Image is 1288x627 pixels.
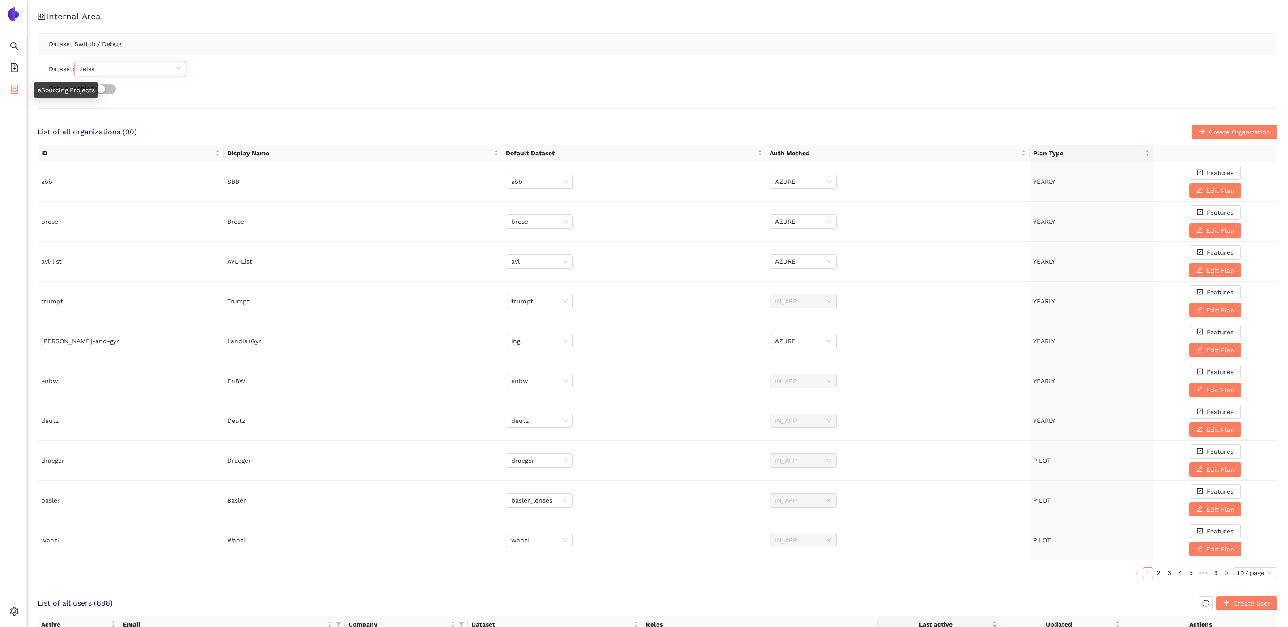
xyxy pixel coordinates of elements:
a: 3 [1165,568,1174,578]
span: IN_APP [775,414,831,427]
td: enbw [38,361,224,401]
button: editEdit Plan [1189,303,1241,317]
span: Features [1207,327,1233,337]
span: edit [1196,227,1203,234]
button: editEdit Plan [1189,502,1241,516]
span: check-square [1197,289,1203,296]
li: 5 [1186,567,1196,578]
span: check-square [1197,209,1203,216]
button: plusCreate User [1216,596,1277,610]
td: trumpf [38,282,224,321]
span: Features [1207,526,1233,536]
th: this column's title is Display Name,this column is sortable [224,145,503,162]
button: left [1132,567,1143,578]
button: check-squareFeatures [1190,524,1241,538]
span: 10 / page [1237,568,1274,578]
span: deutz [511,414,568,427]
span: check-square [1197,169,1203,176]
span: check-square [1197,528,1203,535]
span: edit [1196,346,1203,354]
span: check-square [1197,488,1203,495]
td: YEARLY [1030,202,1153,242]
td: YEARLY [1030,282,1153,321]
span: Edit Plan [1206,544,1234,554]
div: Page Size [1233,567,1277,578]
button: check-squareFeatures [1190,444,1241,459]
td: PILOT [1030,520,1153,560]
span: zeiss [80,62,181,76]
span: Features [1207,447,1233,456]
td: Deutz [224,401,503,441]
span: Features [1207,208,1233,218]
th: this column's title is ID,this column is sortable [38,145,224,162]
span: setting [10,604,19,622]
span: List of all users ( 686 ) [38,598,113,608]
span: trumpf [511,294,568,308]
span: edit [1196,546,1203,553]
td: SBB [224,162,503,202]
td: Brose [224,202,503,242]
button: check-squareFeatures [1190,285,1241,299]
span: plus [1199,128,1205,136]
td: wanzl [38,520,224,560]
span: Edit Plan [1206,465,1234,474]
span: Edit Plan [1206,345,1234,355]
span: enbw [511,374,568,388]
span: sbb [511,175,568,188]
button: check-squareFeatures [1190,205,1241,220]
li: 9 [1211,567,1221,578]
span: Features [1207,168,1233,178]
span: Auth Method [770,148,1019,158]
span: lng [511,334,568,348]
span: edit [1196,426,1203,433]
td: YEARLY [1030,401,1153,441]
a: 5 [1186,568,1196,578]
span: Edit Plan [1206,305,1234,315]
button: plusCreate Organization [1192,125,1277,139]
span: brose [511,215,568,228]
span: Default Dataset [506,148,755,158]
button: editEdit Plan [1189,462,1241,477]
td: PILOT [1030,441,1153,481]
span: IN_APP [775,454,831,467]
a: 4 [1175,568,1185,578]
li: 3 [1164,567,1175,578]
td: YEARLY [1030,162,1153,202]
button: editEdit Plan [1189,383,1241,397]
td: deutz [38,401,224,441]
td: draeger [38,441,224,481]
span: filter [459,622,464,627]
span: Features [1207,486,1233,496]
td: PILOT [1030,481,1153,520]
td: EnBW [224,361,503,401]
span: Features [1207,367,1233,377]
span: AZURE [775,215,831,228]
td: YEARLY [1030,321,1153,361]
span: check-square [1197,368,1203,375]
td: Wanzl [224,520,503,560]
span: edit [1196,187,1203,194]
span: basler_lenses [511,494,568,507]
span: Edit Plan [1206,425,1234,435]
button: editEdit Plan [1189,263,1241,277]
td: Trumpf [224,282,503,321]
span: Create User [1233,598,1270,608]
span: Edit Plan [1206,265,1234,275]
button: editEdit Plan [1189,422,1241,437]
button: right [1221,567,1232,578]
button: editEdit Plan [1189,183,1241,198]
li: Previous Page [1132,567,1143,578]
li: 2 [1153,567,1164,578]
button: editEdit Plan [1189,223,1241,238]
button: check-squareFeatures [1190,405,1241,419]
button: check-squareFeatures [1190,365,1241,379]
td: avl-list [38,242,224,282]
td: AVL-List [224,242,503,282]
button: editEdit Plan [1189,542,1241,556]
a: 2 [1154,568,1164,578]
li: Next Page [1221,567,1232,578]
button: check-squareFeatures [1190,166,1241,180]
button: check-squareFeatures [1190,484,1241,499]
span: draeger [511,454,568,467]
td: Draeger [224,441,503,481]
